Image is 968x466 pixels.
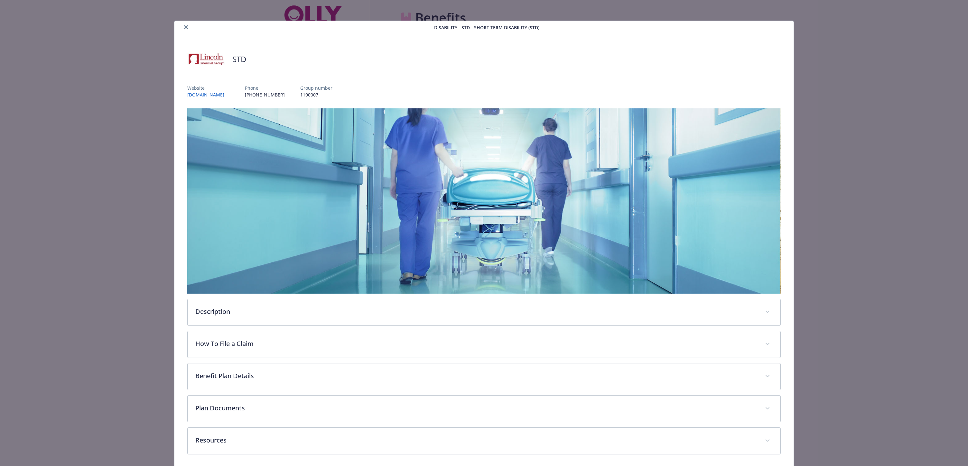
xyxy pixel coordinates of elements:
[434,24,539,31] span: Disability - STD - Short Term Disability (STD)
[195,403,757,413] p: Plan Documents
[195,307,757,316] p: Description
[187,85,229,91] p: Website
[232,54,246,65] h2: STD
[195,339,757,349] p: How To File a Claim
[188,299,780,325] div: Description
[187,50,226,69] img: Lincoln Financial Group
[195,371,757,381] p: Benefit Plan Details
[300,91,332,98] p: 1190007
[245,85,285,91] p: Phone
[188,331,780,358] div: How To File a Claim
[182,23,190,31] button: close
[188,396,780,422] div: Plan Documents
[300,85,332,91] p: Group number
[195,435,757,445] p: Resources
[188,428,780,454] div: Resources
[188,363,780,390] div: Benefit Plan Details
[187,92,229,98] a: [DOMAIN_NAME]
[187,108,780,294] img: banner
[245,91,285,98] p: [PHONE_NUMBER]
